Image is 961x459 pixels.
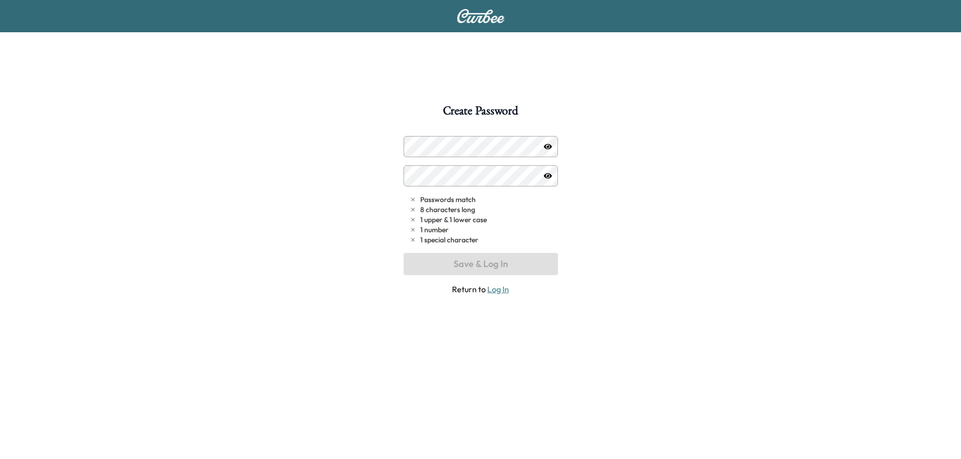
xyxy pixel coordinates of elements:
span: 1 special character [420,235,478,245]
span: Return to [404,283,558,295]
img: Curbee Logo [457,9,505,23]
span: 1 number [420,225,448,235]
h1: Create Password [443,105,518,122]
span: Passwords match [420,194,476,205]
span: 1 upper & 1 lower case [420,215,487,225]
a: Log In [487,284,509,294]
span: 8 characters long [420,205,475,215]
